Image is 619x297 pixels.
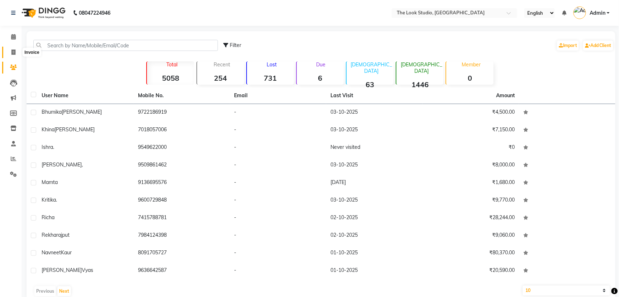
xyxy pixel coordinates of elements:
th: Mobile No. [134,88,230,104]
p: [DEMOGRAPHIC_DATA] [399,61,443,74]
td: - [230,209,327,227]
span: kritika [42,197,56,203]
span: richa [42,214,54,221]
th: Email [230,88,327,104]
td: 9136695576 [134,174,230,192]
div: Invoice [23,48,41,57]
td: 03-10-2025 [326,104,423,122]
td: 8091705727 [134,245,230,262]
b: 08047224946 [79,3,110,23]
p: [DEMOGRAPHIC_DATA] [349,61,394,74]
td: ₹9,060.00 [423,227,519,245]
td: 01-10-2025 [326,245,423,262]
th: Amount [492,88,519,104]
span: [PERSON_NAME] [54,126,95,133]
td: - [230,174,327,192]
span: , [82,161,83,168]
strong: 6 [297,74,344,82]
td: 02-10-2025 [326,227,423,245]
td: 02-10-2025 [326,209,423,227]
td: 03-10-2025 [326,192,423,209]
span: mamta [42,179,58,185]
td: 9549622000 [134,139,230,157]
td: 9600729848 [134,192,230,209]
span: Khina [42,126,54,133]
td: ₹28,244.00 [423,209,519,227]
span: Filter [230,42,241,48]
span: rajput [56,232,70,238]
span: . [56,197,57,203]
img: Admin [573,6,586,19]
th: Last Visit [326,88,423,104]
td: 03-10-2025 [326,122,423,139]
td: - [230,245,327,262]
p: Total [150,61,194,68]
td: ₹4,500.00 [423,104,519,122]
span: . [53,144,54,150]
span: [PERSON_NAME] [42,267,82,273]
span: rekha [42,232,56,238]
p: Lost [250,61,294,68]
td: ₹0 [423,139,519,157]
span: Vyas [82,267,93,273]
td: - [230,104,327,122]
span: bhumika [42,109,62,115]
strong: 731 [247,74,294,82]
td: - [230,139,327,157]
td: [DATE] [326,174,423,192]
span: [PERSON_NAME] [42,161,82,168]
strong: 0 [446,74,493,82]
td: 03-10-2025 [326,157,423,174]
td: 9509861462 [134,157,230,174]
td: - [230,262,327,280]
td: ₹1,680.00 [423,174,519,192]
td: ₹20,590.00 [423,262,519,280]
span: Kaur [61,249,72,256]
td: 7984124398 [134,227,230,245]
td: Never visited [326,139,423,157]
td: 7415788781 [134,209,230,227]
td: - [230,227,327,245]
td: - [230,122,327,139]
td: ₹8,000.00 [423,157,519,174]
th: User Name [37,88,134,104]
span: Admin [590,9,605,17]
td: 01-10-2025 [326,262,423,280]
span: ishra [42,144,53,150]
p: Recent [200,61,244,68]
strong: 5058 [147,74,194,82]
button: Next [57,286,71,296]
input: Search by Name/Mobile/Email/Code [33,40,218,51]
td: 9636642587 [134,262,230,280]
td: ₹80,370.00 [423,245,519,262]
span: Navneet [42,249,61,256]
img: logo [18,3,67,23]
a: Import [557,41,579,51]
strong: 1446 [396,80,443,89]
td: - [230,157,327,174]
td: 9722186919 [134,104,230,122]
strong: 254 [197,74,244,82]
span: [PERSON_NAME] [62,109,102,115]
a: Add Client [583,41,613,51]
td: ₹9,770.00 [423,192,519,209]
td: 7018057006 [134,122,230,139]
p: Member [449,61,493,68]
td: - [230,192,327,209]
td: ₹7,150.00 [423,122,519,139]
p: Due [298,61,344,68]
strong: 63 [347,80,394,89]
